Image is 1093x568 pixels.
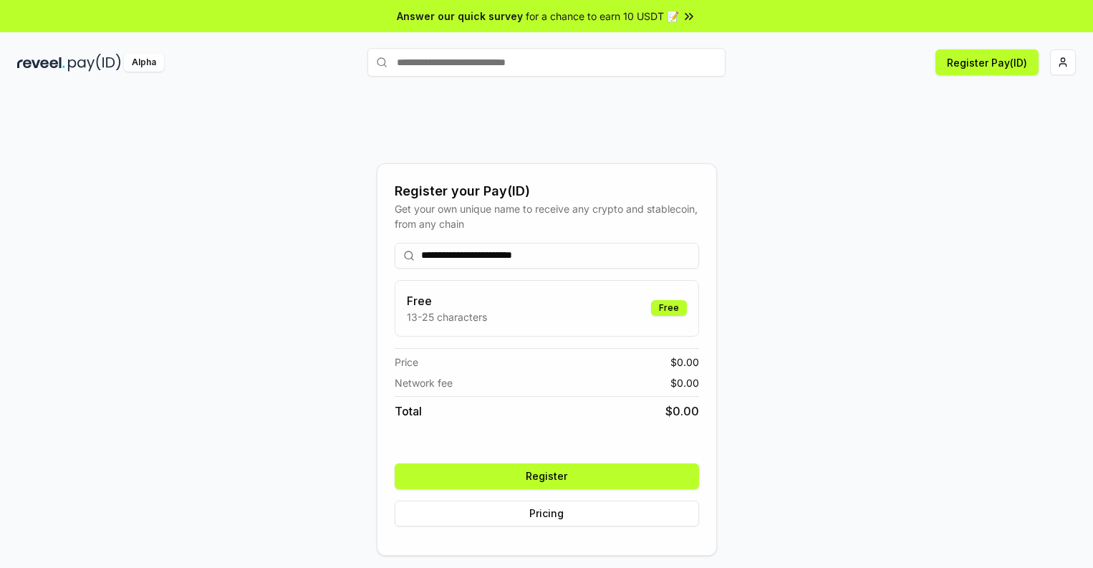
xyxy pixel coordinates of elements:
[407,292,487,309] h3: Free
[651,300,687,316] div: Free
[935,49,1039,75] button: Register Pay(ID)
[395,463,699,489] button: Register
[395,403,422,420] span: Total
[395,355,418,370] span: Price
[124,54,164,72] div: Alpha
[395,375,453,390] span: Network fee
[670,375,699,390] span: $ 0.00
[665,403,699,420] span: $ 0.00
[68,54,121,72] img: pay_id
[397,9,523,24] span: Answer our quick survey
[526,9,679,24] span: for a chance to earn 10 USDT 📝
[395,181,699,201] div: Register your Pay(ID)
[17,54,65,72] img: reveel_dark
[395,201,699,231] div: Get your own unique name to receive any crypto and stablecoin, from any chain
[395,501,699,526] button: Pricing
[670,355,699,370] span: $ 0.00
[407,309,487,324] p: 13-25 characters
